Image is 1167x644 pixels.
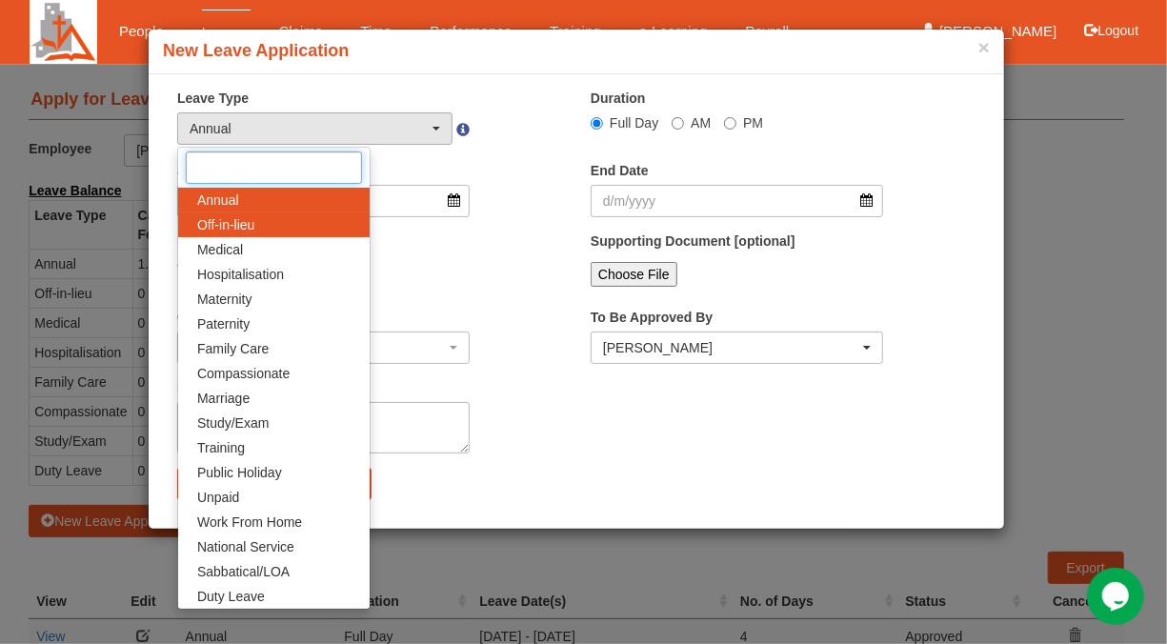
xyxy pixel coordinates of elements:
label: Supporting Document [optional] [591,231,795,251]
div: [PERSON_NAME] [603,338,859,357]
input: Choose File [591,262,677,287]
span: Sabbatical/LOA [197,562,290,581]
span: Unpaid [197,488,239,507]
button: × [978,37,990,57]
span: PM [743,115,763,131]
button: Benjamin Lee Gin Huat [591,332,883,364]
span: Duty Leave [197,587,265,606]
span: Public Holiday [197,463,282,482]
label: End Date [591,161,649,180]
span: Off-in-lieu [197,215,254,234]
span: Work From Home [197,513,302,532]
label: To Be Approved By [591,308,713,327]
button: Annual [177,112,453,145]
span: Marriage [197,389,250,408]
input: Search [186,151,362,184]
span: AM [691,115,711,131]
span: Study/Exam [197,413,269,433]
span: Full Day [610,115,658,131]
span: Paternity [197,314,250,333]
input: d/m/yyyy [591,185,883,217]
span: Family Care [197,339,269,358]
span: Medical [197,240,243,259]
span: Compassionate [197,364,290,383]
span: Training [197,438,245,457]
span: Annual [197,191,239,210]
div: Annual [190,119,429,138]
iframe: chat widget [1087,568,1148,625]
label: Leave Type [177,89,249,108]
span: National Service [197,537,294,556]
label: Duration [591,89,646,108]
span: Maternity [197,290,252,309]
b: New Leave Application [163,41,349,60]
span: Hospitalisation [197,265,284,284]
